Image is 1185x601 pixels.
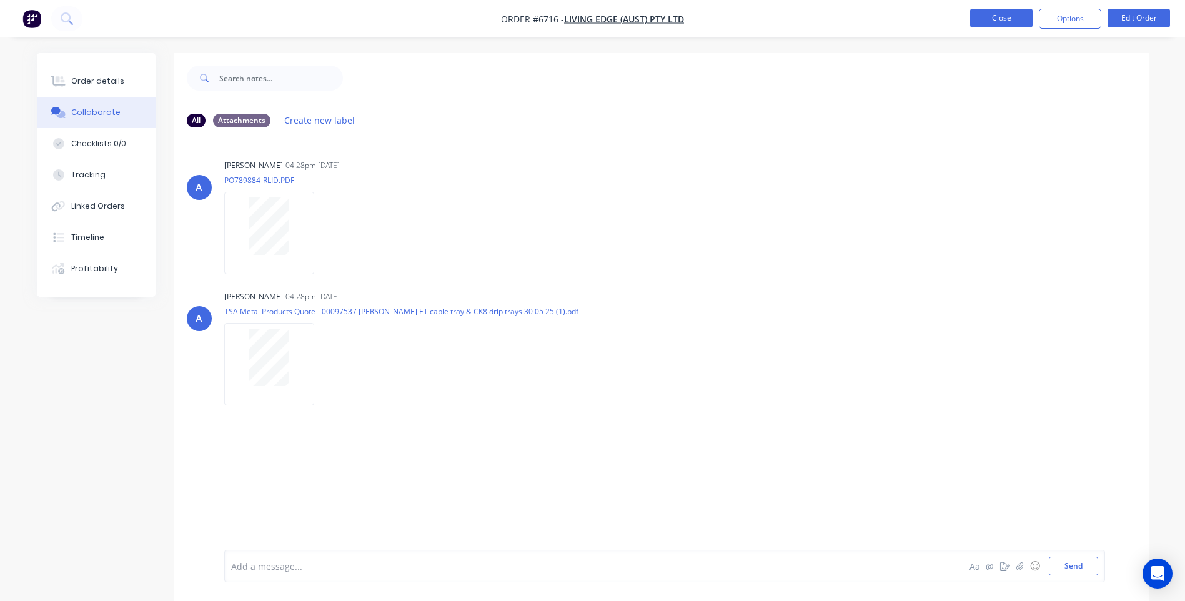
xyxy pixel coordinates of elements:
div: 04:28pm [DATE] [285,160,340,171]
span: Order #6716 - [501,13,564,25]
div: All [187,114,206,127]
div: A [196,311,202,326]
button: Collaborate [37,97,156,128]
div: Attachments [213,114,270,127]
button: Checklists 0/0 [37,128,156,159]
button: Linked Orders [37,191,156,222]
button: ☺ [1028,559,1043,574]
div: [PERSON_NAME] [224,291,283,302]
p: TSA Metal Products Quote - 00097537 [PERSON_NAME] ET cable tray & CK8 drip trays 30 05 25 (1).pdf [224,306,578,317]
button: @ [983,559,998,574]
img: Factory [22,9,41,28]
div: [PERSON_NAME] [224,160,283,171]
button: Profitability [37,253,156,284]
button: Create new label [278,112,362,129]
button: Options [1039,9,1101,29]
button: Timeline [37,222,156,253]
div: 04:28pm [DATE] [285,291,340,302]
a: Living Edge (Aust) Pty Ltd [564,13,684,25]
button: Send [1049,557,1098,575]
button: Edit Order [1108,9,1170,27]
div: Checklists 0/0 [71,138,126,149]
button: Close [970,9,1033,27]
p: PO789884-RLID.PDF [224,175,327,186]
button: Aa [968,559,983,574]
div: Timeline [71,232,104,243]
div: Order details [71,76,124,87]
div: Tracking [71,169,106,181]
div: Collaborate [71,107,121,118]
button: Order details [37,66,156,97]
button: Tracking [37,159,156,191]
div: Profitability [71,263,118,274]
div: Linked Orders [71,201,125,212]
input: Search notes... [219,66,343,91]
div: Open Intercom Messenger [1143,559,1173,589]
div: A [196,180,202,195]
